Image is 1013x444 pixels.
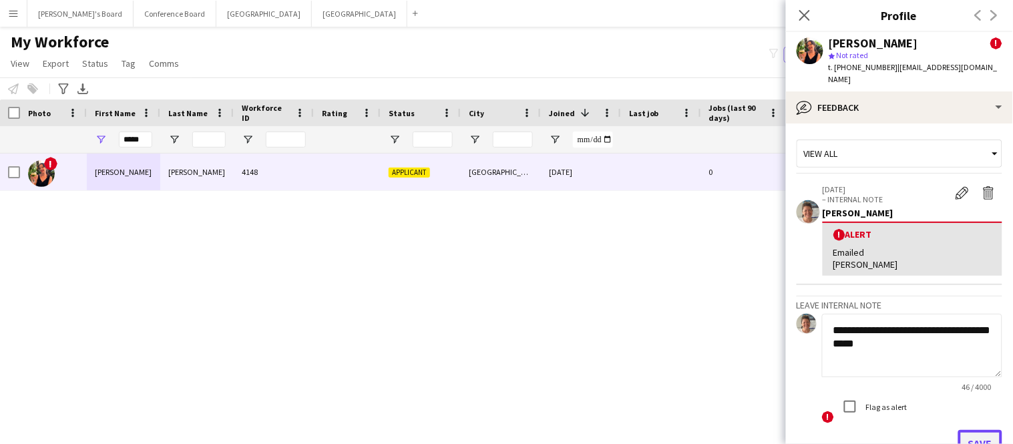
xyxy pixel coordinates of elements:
span: Not rated [837,50,869,60]
a: Tag [116,55,141,72]
div: 0 [701,154,788,190]
button: [PERSON_NAME]'s Board [27,1,134,27]
a: View [5,55,35,72]
span: Export [43,57,69,69]
input: First Name Filter Input [119,132,152,148]
span: View all [804,148,838,160]
span: Workforce ID [242,103,290,123]
span: Status [82,57,108,69]
div: Feedback [786,91,1013,124]
a: Export [37,55,74,72]
span: First Name [95,108,136,118]
div: Emailed [PERSON_NAME] [833,246,992,270]
input: Joined Filter Input [573,132,613,148]
span: Tag [122,57,136,69]
span: ! [822,411,834,423]
div: [DATE] [541,154,621,190]
span: Rating [322,108,347,118]
input: Last Name Filter Input [192,132,226,148]
div: 4148 [234,154,314,190]
button: [GEOGRAPHIC_DATA] [312,1,407,27]
div: [PERSON_NAME] [87,154,160,190]
span: My Workforce [11,32,109,52]
span: t. [PHONE_NUMBER] [829,62,898,72]
span: ! [44,157,57,170]
label: Flag as alert [863,402,907,412]
button: Everyone2,142 [784,47,851,63]
button: [GEOGRAPHIC_DATA] [216,1,312,27]
a: Comms [144,55,184,72]
input: Workforce ID Filter Input [266,132,306,148]
button: Open Filter Menu [389,134,401,146]
div: Alert [833,228,992,241]
div: [PERSON_NAME] [823,207,1002,219]
span: Jobs (last 90 days) [709,103,764,123]
span: ! [990,37,1002,49]
button: Open Filter Menu [168,134,180,146]
input: Status Filter Input [413,132,453,148]
span: View [11,57,29,69]
div: [GEOGRAPHIC_DATA] [461,154,541,190]
button: Conference Board [134,1,216,27]
button: Open Filter Menu [469,134,481,146]
img: Kasey Dey [28,160,55,187]
button: Open Filter Menu [95,134,107,146]
span: ! [833,229,845,241]
p: [DATE] [823,184,949,194]
h3: Leave internal note [797,299,1002,311]
button: Open Filter Menu [549,134,561,146]
button: Open Filter Menu [242,134,254,146]
span: Last Name [168,108,208,118]
span: City [469,108,484,118]
app-action-btn: Export XLSX [75,81,91,97]
span: Applicant [389,168,430,178]
span: Comms [149,57,179,69]
span: Photo [28,108,51,118]
app-action-btn: Advanced filters [55,81,71,97]
div: [PERSON_NAME] [829,37,918,49]
input: City Filter Input [493,132,533,148]
p: – INTERNAL NOTE [823,194,949,204]
div: [PERSON_NAME] [160,154,234,190]
span: Last job [629,108,659,118]
span: Joined [549,108,575,118]
a: Status [77,55,114,72]
span: 46 / 4000 [952,382,1002,392]
span: Status [389,108,415,118]
span: | [EMAIL_ADDRESS][DOMAIN_NAME] [829,62,998,84]
h3: Profile [786,7,1013,24]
